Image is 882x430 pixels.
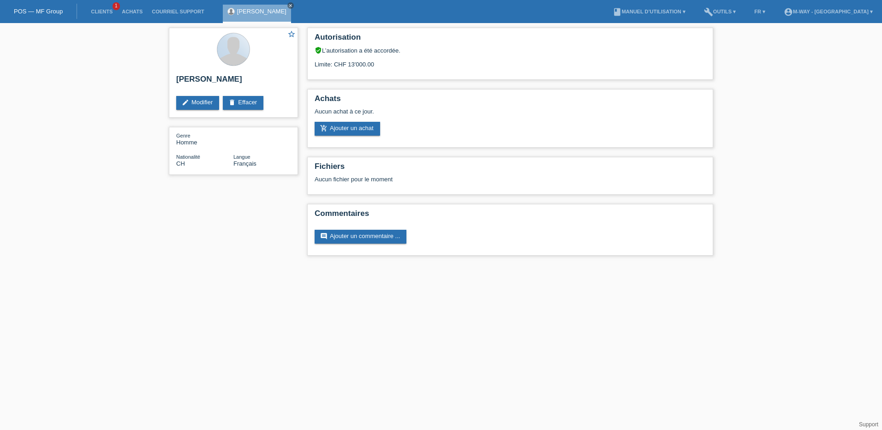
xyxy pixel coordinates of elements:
i: close [288,3,293,8]
span: Langue [233,154,250,160]
a: deleteEffacer [223,96,263,110]
a: star_border [287,30,296,40]
i: build [704,7,713,17]
a: account_circlem-way - [GEOGRAPHIC_DATA] ▾ [779,9,877,14]
a: Achats [117,9,147,14]
a: Support [859,421,878,428]
div: Homme [176,132,233,146]
a: commentAjouter un commentaire ... [315,230,406,244]
a: bookManuel d’utilisation ▾ [608,9,690,14]
a: add_shopping_cartAjouter un achat [315,122,380,136]
a: buildOutils ▾ [699,9,740,14]
a: POS — MF Group [14,8,63,15]
h2: Fichiers [315,162,706,176]
h2: Commentaires [315,209,706,223]
div: Limite: CHF 13'000.00 [315,54,706,68]
i: account_circle [784,7,793,17]
span: Suisse [176,160,185,167]
h2: [PERSON_NAME] [176,75,291,89]
i: comment [320,233,328,240]
i: add_shopping_cart [320,125,328,132]
a: FR ▾ [750,9,770,14]
h2: Autorisation [315,33,706,47]
a: [PERSON_NAME] [237,8,286,15]
span: Genre [176,133,191,138]
a: editModifier [176,96,219,110]
span: Nationalité [176,154,200,160]
i: delete [228,99,236,106]
h2: Achats [315,94,706,108]
i: star_border [287,30,296,38]
a: Clients [86,9,117,14]
i: verified_user [315,47,322,54]
a: close [287,2,294,9]
a: Courriel Support [147,9,209,14]
i: book [613,7,622,17]
span: 1 [113,2,120,10]
i: edit [182,99,189,106]
div: L’autorisation a été accordée. [315,47,706,54]
div: Aucun achat à ce jour. [315,108,706,122]
div: Aucun fichier pour le moment [315,176,596,183]
span: Français [233,160,256,167]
